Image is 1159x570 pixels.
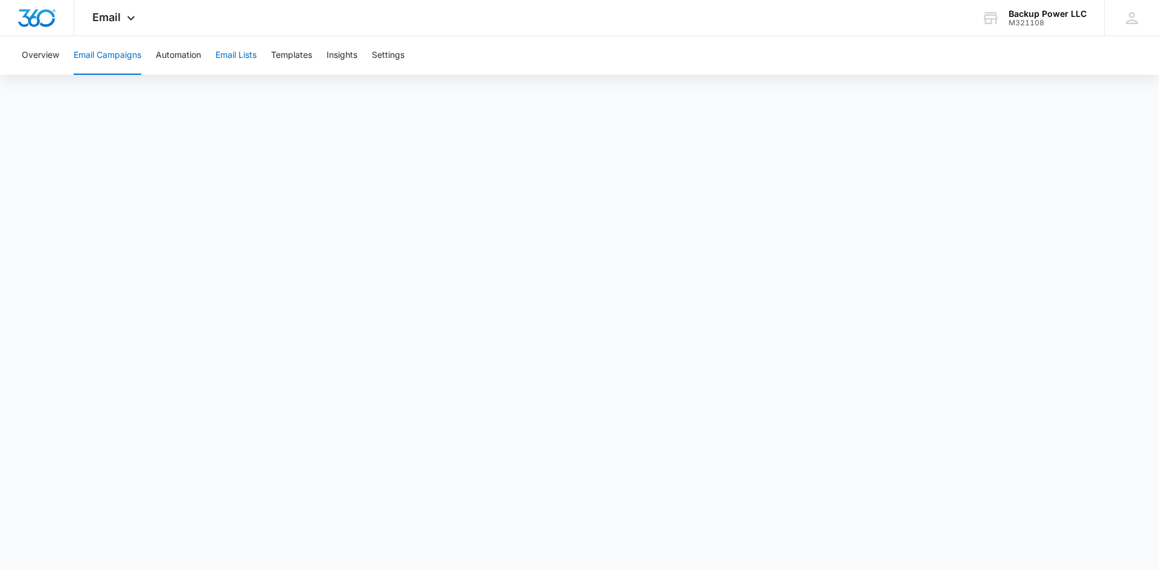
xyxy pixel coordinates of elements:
[156,36,201,75] button: Automation
[22,36,59,75] button: Overview
[1009,19,1087,27] div: account id
[1009,9,1087,19] div: account name
[327,36,357,75] button: Insights
[271,36,312,75] button: Templates
[216,36,257,75] button: Email Lists
[372,36,404,75] button: Settings
[92,11,121,24] span: Email
[74,36,141,75] button: Email Campaigns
